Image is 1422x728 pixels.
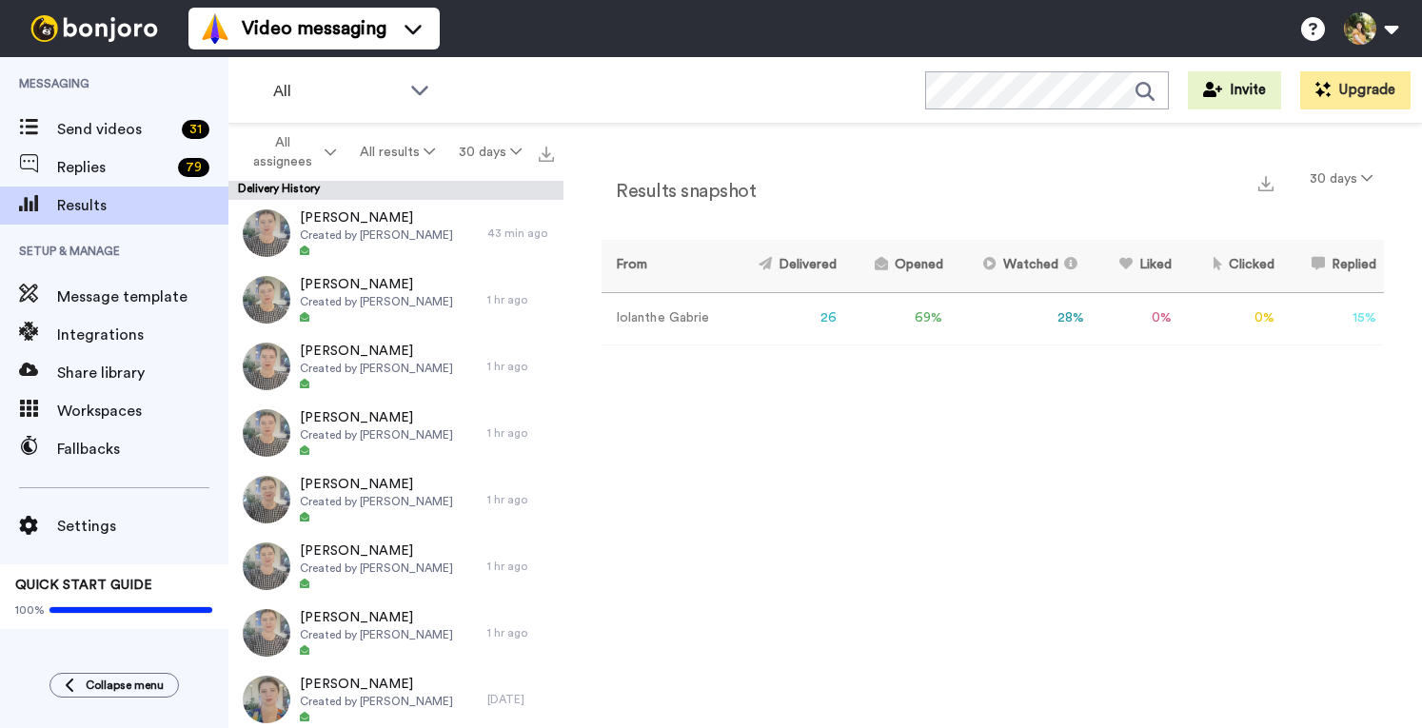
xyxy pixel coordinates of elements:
[57,362,228,384] span: Share library
[243,209,290,257] img: 00e0d557-9b52-49a1-942b-86da4bb3775a-thumb.jpg
[228,181,563,200] div: Delivery History
[728,292,844,344] td: 26
[57,400,228,423] span: Workspaces
[300,608,453,627] span: [PERSON_NAME]
[300,627,453,642] span: Created by [PERSON_NAME]
[243,409,290,457] img: 426a2c53-d3bf-473f-b15c-98278a3b20bd-thumb.jpg
[228,333,563,400] a: [PERSON_NAME]Created by [PERSON_NAME]1 hr ago
[300,408,453,427] span: [PERSON_NAME]
[273,80,401,103] span: All
[487,359,554,374] div: 1 hr ago
[182,120,209,139] div: 31
[1092,292,1179,344] td: 0 %
[243,476,290,523] img: faaaa582-9887-464e-a012-ae9503abed4a-thumb.jpg
[228,466,563,533] a: [PERSON_NAME]Created by [PERSON_NAME]1 hr ago
[300,675,453,694] span: [PERSON_NAME]
[200,13,230,44] img: vm-color.svg
[57,438,228,461] span: Fallbacks
[228,600,563,666] a: [PERSON_NAME]Created by [PERSON_NAME]1 hr ago
[243,542,290,590] img: e67f9636-bbc5-47f4-bafc-527e1dcaccd6-thumb.jpg
[178,158,209,177] div: 79
[49,673,179,698] button: Collapse menu
[57,324,228,346] span: Integrations
[228,266,563,333] a: [PERSON_NAME]Created by [PERSON_NAME]1 hr ago
[300,227,453,243] span: Created by [PERSON_NAME]
[487,692,554,707] div: [DATE]
[300,275,453,294] span: [PERSON_NAME]
[728,240,844,292] th: Delivered
[602,292,728,344] td: Iolanthe Gabrie
[243,676,290,723] img: 8bb8e279-5234-48ac-bc8e-6382747e18a1-thumb.jpg
[300,694,453,709] span: Created by [PERSON_NAME]
[487,292,554,307] div: 1 hr ago
[446,135,533,169] button: 30 days
[86,678,164,693] span: Collapse menu
[1179,292,1282,344] td: 0 %
[951,292,1093,344] td: 28 %
[300,561,453,576] span: Created by [PERSON_NAME]
[1258,176,1274,191] img: export.svg
[243,276,290,324] img: 05b31e9a-2463-4b8a-a917-b2bbe2ef3eb1-thumb.jpg
[244,133,321,171] span: All assignees
[23,15,166,42] img: bj-logo-header-white.svg
[951,240,1093,292] th: Watched
[232,126,348,179] button: All assignees
[844,292,950,344] td: 69 %
[1253,168,1279,196] button: Export a summary of each team member’s results that match this filter now.
[57,515,228,538] span: Settings
[57,118,174,141] span: Send videos
[57,285,228,308] span: Message template
[844,240,950,292] th: Opened
[300,208,453,227] span: [PERSON_NAME]
[57,194,228,217] span: Results
[15,579,152,592] span: QUICK START GUIDE
[1282,292,1384,344] td: 15 %
[300,361,453,376] span: Created by [PERSON_NAME]
[243,609,290,657] img: b6ce67ca-2398-4173-8c96-e3c9f7bbf5b2-thumb.jpg
[242,15,386,42] span: Video messaging
[487,425,554,441] div: 1 hr ago
[1300,71,1411,109] button: Upgrade
[1298,162,1384,196] button: 30 days
[602,181,756,202] h2: Results snapshot
[539,147,554,162] img: export.svg
[487,226,554,241] div: 43 min ago
[57,156,170,179] span: Replies
[1188,71,1281,109] button: Invite
[300,294,453,309] span: Created by [PERSON_NAME]
[228,533,563,600] a: [PERSON_NAME]Created by [PERSON_NAME]1 hr ago
[487,492,554,507] div: 1 hr ago
[348,135,447,169] button: All results
[300,494,453,509] span: Created by [PERSON_NAME]
[602,240,728,292] th: From
[1179,240,1282,292] th: Clicked
[300,475,453,494] span: [PERSON_NAME]
[300,427,453,443] span: Created by [PERSON_NAME]
[243,343,290,390] img: aa08bc61-6026-46b6-9d59-c31d0621dd90-thumb.jpg
[487,625,554,640] div: 1 hr ago
[533,138,560,167] button: Export all results that match these filters now.
[1092,240,1179,292] th: Liked
[300,342,453,361] span: [PERSON_NAME]
[228,200,563,266] a: [PERSON_NAME]Created by [PERSON_NAME]43 min ago
[228,400,563,466] a: [PERSON_NAME]Created by [PERSON_NAME]1 hr ago
[15,602,45,618] span: 100%
[1282,240,1384,292] th: Replied
[300,541,453,561] span: [PERSON_NAME]
[487,559,554,574] div: 1 hr ago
